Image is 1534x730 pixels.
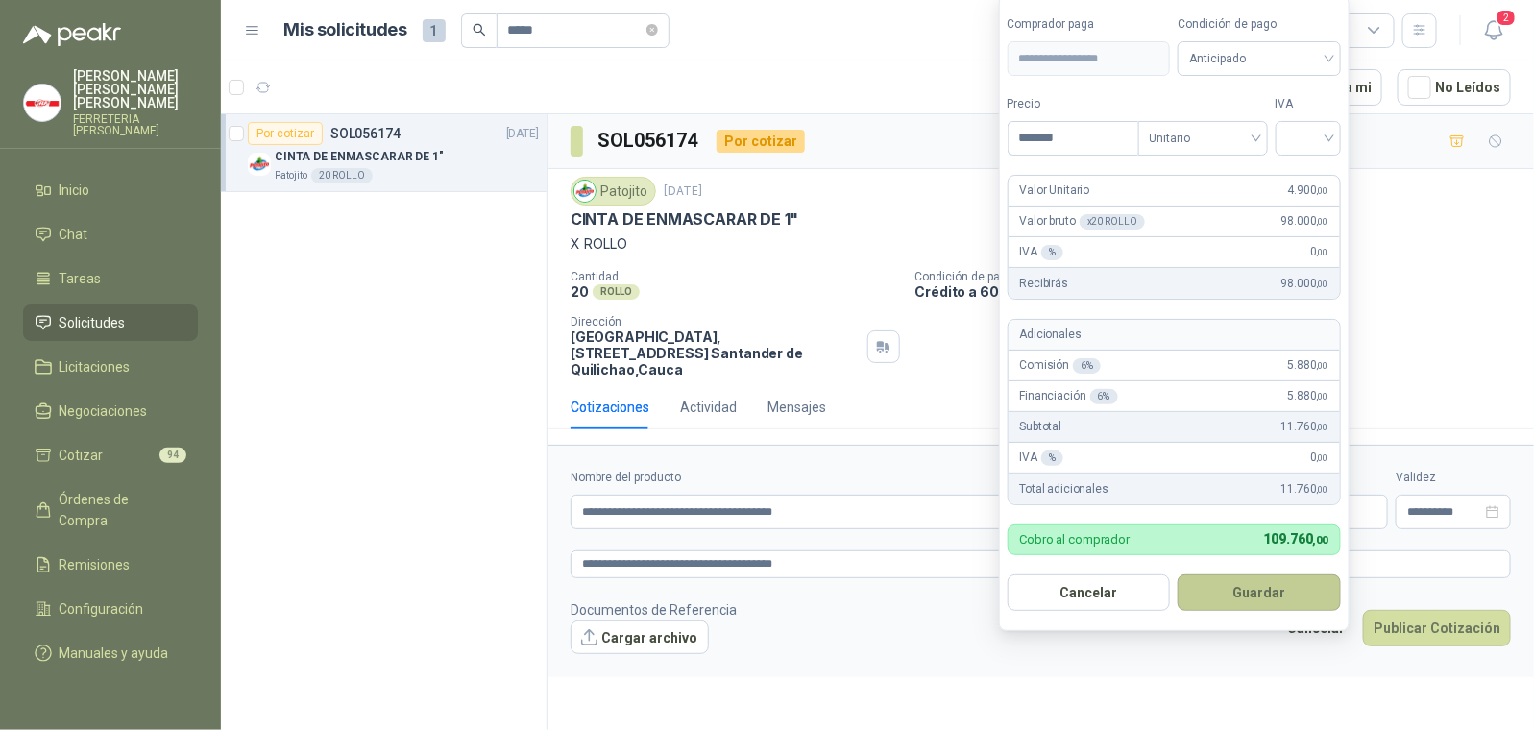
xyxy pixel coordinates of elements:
p: Valor Unitario [1020,182,1090,200]
span: Manuales y ayuda [60,643,169,664]
a: Licitaciones [23,349,198,385]
span: 5.880 [1288,387,1328,405]
p: IVA [1020,449,1063,467]
p: [PERSON_NAME] [PERSON_NAME] [PERSON_NAME] [73,69,198,109]
p: SOL056174 [330,127,401,140]
span: ,00 [1317,484,1328,495]
label: Comprador paga [1008,15,1171,34]
span: ,00 [1317,422,1328,432]
p: [DATE] [506,125,539,143]
span: ,00 [1317,452,1328,463]
button: 2 [1476,13,1511,48]
p: Patojito [275,168,307,183]
div: % [1041,245,1063,260]
a: Cotizar94 [23,437,198,474]
div: x 20 ROLLO [1080,214,1145,230]
div: 20 ROLLO [311,168,373,183]
span: close-circle [646,24,658,36]
span: 0 [1310,449,1327,467]
span: Remisiones [60,554,131,575]
a: Órdenes de Compra [23,481,198,539]
button: Guardar [1178,574,1341,611]
p: Subtotal [1020,418,1062,436]
p: 20 [571,283,589,300]
span: 98.000 [1281,212,1328,231]
p: CINTA DE ENMASCARAR DE 1" [275,148,444,166]
button: Cancelar [1008,574,1171,611]
span: Tareas [60,268,102,289]
img: Logo peakr [23,23,121,46]
button: Cargar archivo [571,620,709,655]
a: Negociaciones [23,393,198,429]
a: Inicio [23,172,198,208]
p: Dirección [571,315,860,328]
span: ,00 [1317,216,1328,227]
span: 98.000 [1281,275,1328,293]
a: Tareas [23,260,198,297]
label: Condición de pago [1178,15,1341,34]
p: Cantidad [571,270,900,283]
p: Recibirás [1020,275,1069,293]
p: Total adicionales [1020,480,1109,499]
span: Inicio [60,180,90,201]
p: Valor bruto [1020,212,1145,231]
a: Chat [23,216,198,253]
div: Por cotizar [248,122,323,145]
span: Chat [60,224,88,245]
label: IVA [1276,95,1341,113]
a: Configuración [23,591,198,627]
h3: SOL056174 [598,126,701,156]
span: 11.760 [1281,480,1328,499]
div: Cotizaciones [571,397,649,418]
a: Remisiones [23,547,198,583]
div: 6 % [1090,389,1118,404]
span: search [473,23,486,36]
p: Documentos de Referencia [571,599,737,620]
label: Precio [1008,95,1138,113]
span: Solicitudes [60,312,126,333]
p: FERRETERIA [PERSON_NAME] [73,113,198,136]
span: ,00 [1317,185,1328,196]
span: Órdenes de Compra [60,489,180,531]
div: Patojito [571,177,656,206]
span: ,00 [1317,360,1328,371]
a: Manuales y ayuda [23,635,198,671]
span: ,00 [1317,247,1328,257]
p: Financiación [1020,387,1118,405]
span: ,00 [1317,279,1328,289]
label: Flete [1311,469,1388,487]
span: 94 [159,448,186,463]
div: Actividad [680,397,737,418]
span: 0 [1310,243,1327,261]
span: Negociaciones [60,401,148,422]
p: X ROLLO [571,233,1511,255]
button: No Leídos [1398,69,1511,106]
p: [GEOGRAPHIC_DATA], [STREET_ADDRESS] Santander de Quilichao , Cauca [571,328,860,377]
span: Cotizar [60,445,104,466]
p: Comisión [1020,356,1102,375]
span: 109.760 [1264,531,1328,547]
a: Solicitudes [23,304,198,341]
span: ,00 [1317,391,1328,401]
span: Configuración [60,598,144,620]
div: Por cotizar [717,130,805,153]
a: Por cotizarSOL056174[DATE] Company LogoCINTA DE ENMASCARAR DE 1"Patojito20 ROLLO [221,114,547,192]
span: Anticipado [1189,44,1329,73]
span: 2 [1496,9,1517,27]
label: Nombre del producto [571,469,1120,487]
img: Company Logo [24,85,61,121]
span: close-circle [646,21,658,39]
p: $ 0,00 [1311,495,1388,529]
h1: Mis solicitudes [284,16,407,44]
p: Crédito a 60 días [915,283,1526,300]
span: 1 [423,19,446,42]
div: 6 % [1073,358,1101,374]
p: Cobro al comprador [1020,533,1131,546]
div: % [1041,450,1063,466]
span: Unitario [1150,124,1256,153]
img: Company Logo [248,153,271,176]
p: CINTA DE ENMASCARAR DE 1" [571,209,799,230]
p: Condición de pago [915,270,1526,283]
button: Publicar Cotización [1363,610,1511,646]
span: 11.760 [1281,418,1328,436]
